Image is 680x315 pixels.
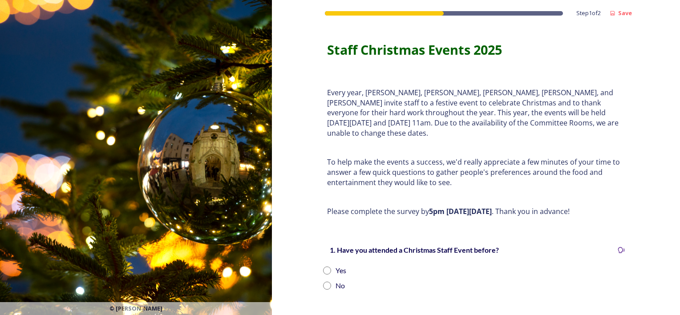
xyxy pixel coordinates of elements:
[327,41,502,58] strong: Staff Christmas Events 2025
[109,304,162,313] span: © [PERSON_NAME]
[336,265,346,276] div: Yes
[576,9,601,17] span: Step 1 of 2
[327,157,625,187] p: To help make the events a success, we'd really appreciate a few minutes of your time to answer a ...
[330,246,499,254] strong: 1. Have you attended a Christmas Staff Event before?
[327,206,625,217] p: Please complete the survey by . Thank you in advance!
[429,206,492,216] strong: 5pm [DATE][DATE]
[618,9,632,17] strong: Save
[336,280,345,291] div: No
[327,88,625,138] p: Every year, [PERSON_NAME], [PERSON_NAME], [PERSON_NAME], [PERSON_NAME], and [PERSON_NAME] invite ...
